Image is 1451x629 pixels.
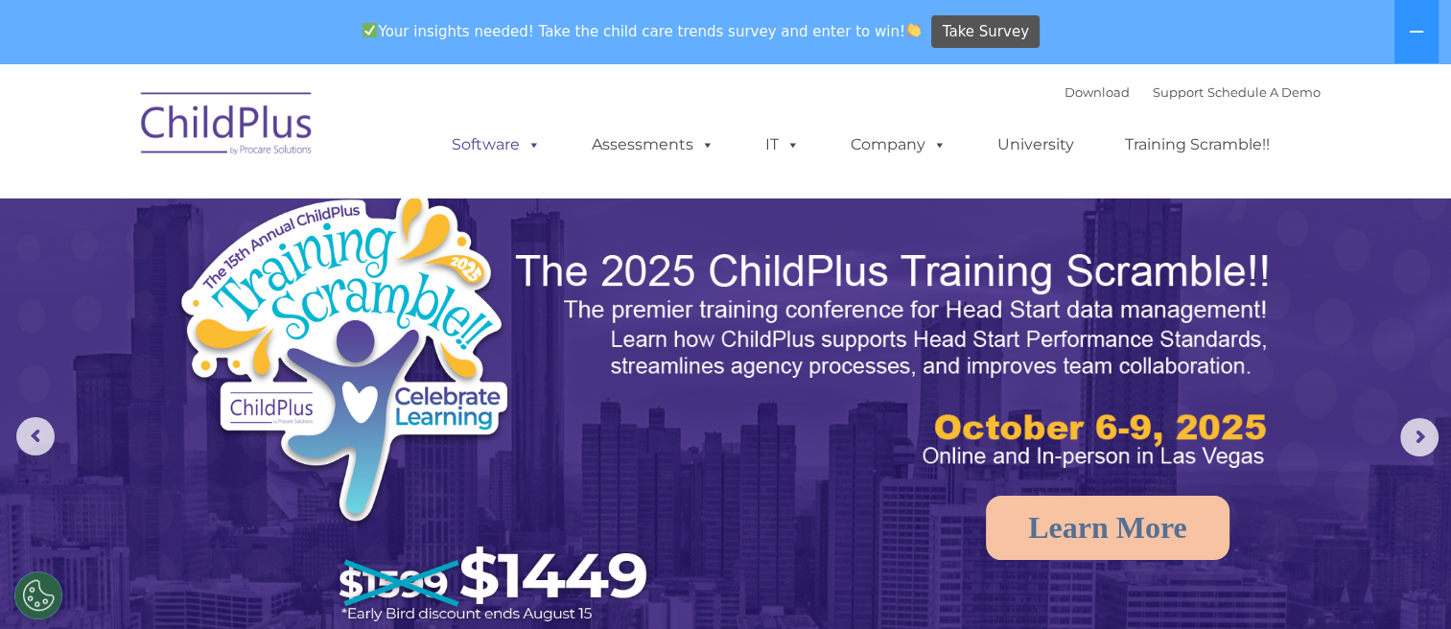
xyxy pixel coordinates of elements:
[131,79,323,175] img: ChildPlus by Procare Solutions
[1207,84,1321,100] a: Schedule A Demo
[1065,84,1321,100] font: |
[363,23,377,37] img: ✅
[906,23,921,37] img: 👏
[433,126,560,164] a: Software
[746,126,819,164] a: IT
[267,205,348,220] span: Phone number
[931,15,1040,49] a: Take Survey
[14,571,62,619] button: Cookies Settings
[1065,84,1130,100] a: Download
[831,126,966,164] a: Company
[267,127,325,141] span: Last name
[978,126,1093,164] a: University
[986,496,1229,560] a: Learn More
[943,15,1029,49] span: Take Survey
[355,12,929,50] span: Your insights needed! Take the child care trends survey and enter to win!
[573,126,734,164] a: Assessments
[1153,84,1204,100] a: Support
[1106,126,1289,164] a: Training Scramble!!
